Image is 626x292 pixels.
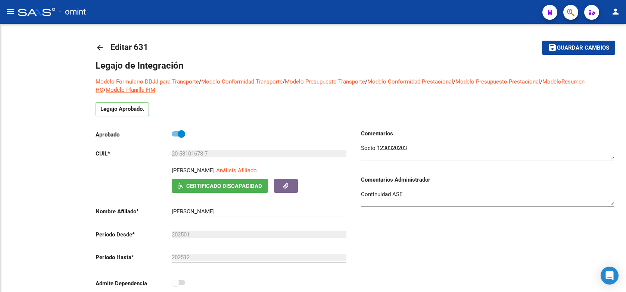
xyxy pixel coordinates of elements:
[96,102,149,116] p: Legajo Aprobado.
[96,78,199,85] a: Modelo Formulario DDJJ para Transporte
[361,129,614,138] h3: Comentarios
[557,45,609,51] span: Guardar cambios
[96,230,172,239] p: Periodo Desde
[172,166,215,175] p: [PERSON_NAME]
[455,78,540,85] a: Modelo Presupuesto Prestacional
[542,41,615,54] button: Guardar cambios
[285,78,365,85] a: Modelo Presupuesto Transporte
[611,7,620,16] mat-icon: person
[201,78,283,85] a: Modelo Conformidad Transporte
[96,207,172,216] p: Nombre Afiliado
[96,279,172,288] p: Admite Dependencia
[96,131,172,139] p: Aprobado
[601,267,619,285] div: Open Intercom Messenger
[6,7,15,16] mat-icon: menu
[106,87,155,93] a: Modelo Planilla FIM
[110,43,148,52] span: Editar 631
[367,78,453,85] a: Modelo Conformidad Prestacional
[548,43,557,52] mat-icon: save
[172,179,268,193] button: Certificado Discapacidad
[186,183,262,189] span: Certificado Discapacidad
[96,253,172,261] p: Periodo Hasta
[96,60,614,72] h1: Legajo de Integración
[216,167,257,174] span: Análisis Afiliado
[59,4,86,20] span: - omint
[96,150,172,158] p: CUIL
[96,43,105,52] mat-icon: arrow_back
[361,176,614,184] h3: Comentarios Administrador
